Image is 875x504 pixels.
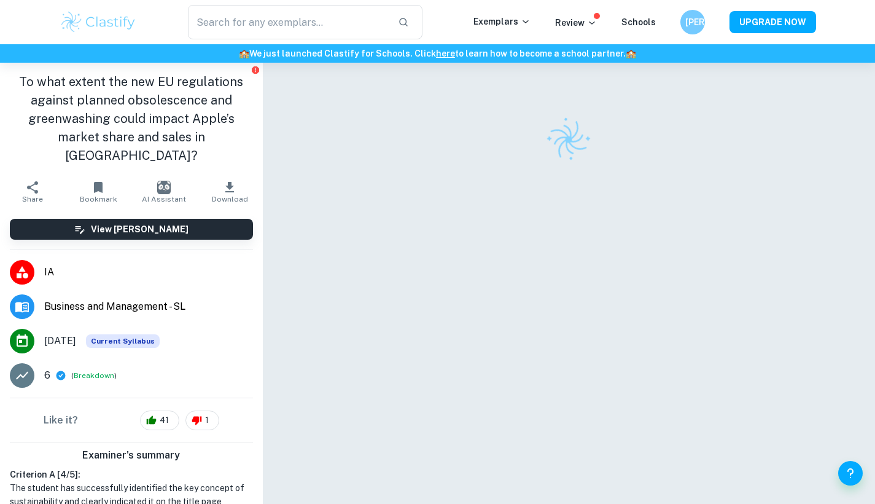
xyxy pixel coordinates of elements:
[212,195,248,203] span: Download
[60,10,138,34] img: Clastify logo
[539,109,599,170] img: Clastify logo
[198,414,216,427] span: 1
[71,370,117,382] span: ( )
[91,222,189,236] h6: View [PERSON_NAME]
[436,49,455,58] a: here
[44,299,253,314] span: Business and Management - SL
[44,413,78,428] h6: Like it?
[66,175,131,209] button: Bookmark
[153,414,176,427] span: 41
[74,370,114,381] button: Breakdown
[44,368,50,383] p: 6
[142,195,186,203] span: AI Assistant
[131,175,197,209] button: AI Assistant
[2,47,873,60] h6: We just launched Clastify for Schools. Click to learn how to become a school partner.
[157,181,171,194] img: AI Assistant
[838,461,863,486] button: Help and Feedback
[729,11,816,33] button: UPGRADE NOW
[10,73,253,165] h1: To what extent the new EU regulations against planned obsolescence and greenwashing could impact ...
[86,334,160,348] div: This exemplar is based on the current syllabus. Feel free to refer to it for inspiration/ideas wh...
[680,10,705,34] button: [PERSON_NAME]
[140,411,179,430] div: 41
[10,219,253,240] button: View [PERSON_NAME]
[5,448,258,463] h6: Examiner's summary
[44,334,76,348] span: [DATE]
[251,65,260,74] button: Report issue
[626,49,636,58] span: 🏫
[44,265,253,280] span: IA
[86,334,160,348] span: Current Syllabus
[185,411,219,430] div: 1
[197,175,263,209] button: Download
[188,5,389,39] input: Search for any exemplars...
[621,17,656,27] a: Schools
[473,15,531,28] p: Exemplars
[239,49,249,58] span: 🏫
[80,195,117,203] span: Bookmark
[10,468,253,481] h6: Criterion A [ 4 / 5 ]:
[685,15,699,29] h6: [PERSON_NAME]
[22,195,43,203] span: Share
[555,16,597,30] p: Review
